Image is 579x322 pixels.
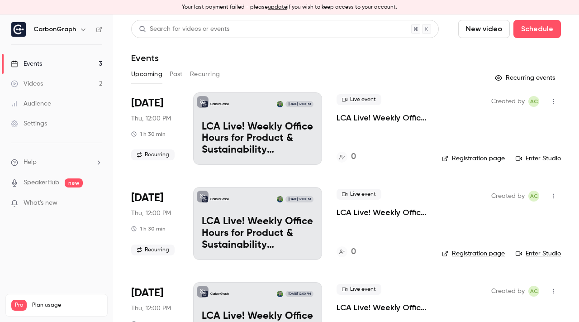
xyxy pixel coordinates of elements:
span: [DATE] [131,286,163,300]
button: Upcoming [131,67,162,82]
div: 1 h 30 min [131,130,166,138]
span: Live event [337,94,381,105]
img: CarbonGraph [11,22,26,37]
div: Audience [11,99,51,108]
p: CarbonGraph [210,102,229,106]
img: Alexander Crease [277,196,283,202]
span: [DATE] 12:00 PM [285,101,313,107]
button: Recurring events [491,71,561,85]
button: update [268,3,287,11]
span: Live event [337,284,381,295]
span: Thu, 12:00 PM [131,304,171,313]
h1: Events [131,53,159,63]
span: [DATE] 12:00 PM [285,196,313,202]
span: new [65,178,83,187]
h4: 0 [351,151,356,163]
h6: CarbonGraph [33,25,76,34]
span: Alexander Crease [528,286,539,297]
span: Plan usage [32,302,102,309]
button: Recurring [190,67,220,82]
span: Thu, 12:00 PM [131,114,171,123]
p: CarbonGraph [210,292,229,296]
span: AC [530,191,538,202]
a: 0 [337,246,356,258]
p: LCA Live! Weekly Office Hours for Product & Sustainability Innovators [202,216,313,251]
a: Enter Studio [516,154,561,163]
button: New video [458,20,510,38]
div: Search for videos or events [139,24,229,34]
span: AC [530,286,538,297]
img: Alexander Crease [277,101,283,107]
div: Videos [11,79,43,88]
a: LCA Live! Weekly Office Hours for Product & Sustainability Innovators [337,112,427,123]
span: AC [530,96,538,107]
button: Past [170,67,183,82]
span: Alexander Crease [528,96,539,107]
span: Recurring [131,245,175,255]
span: [DATE] 12:00 PM [285,291,313,297]
span: Created by [491,96,525,107]
span: [DATE] [131,96,163,111]
p: LCA Live! Weekly Office Hours for Product & Sustainability Innovators [202,121,313,156]
div: 1 h 30 min [131,225,166,232]
span: [DATE] [131,191,163,205]
li: help-dropdown-opener [11,158,102,167]
a: SpeakerHub [24,178,59,187]
div: Events [11,59,42,68]
a: LCA Live! Weekly Office Hours for Product & Sustainability Innovators [337,207,427,218]
iframe: Noticeable Trigger [91,199,102,207]
span: Help [24,158,37,167]
a: Enter Studio [516,249,561,258]
p: Your last payment failed - please if you wish to keep access to your account. [182,3,397,11]
h4: 0 [351,246,356,258]
a: Registration page [442,154,505,163]
button: Schedule [513,20,561,38]
span: Alexander Crease [528,191,539,202]
span: Pro [11,300,27,311]
a: LCA Live! Weekly Office Hours for Product & Sustainability Innovators [337,302,427,313]
span: Recurring [131,149,175,160]
img: Alexander Crease [277,291,283,297]
span: Created by [491,286,525,297]
a: LCA Live! Weekly Office Hours for Product & Sustainability InnovatorsCarbonGraphAlexander Crease[... [193,92,322,165]
div: Settings [11,119,47,128]
span: Created by [491,191,525,202]
a: LCA Live! Weekly Office Hours for Product & Sustainability InnovatorsCarbonGraphAlexander Crease[... [193,187,322,260]
span: What's new [24,198,57,208]
a: 0 [337,151,356,163]
div: Sep 18 Thu, 9:00 AM (America/Los Angeles) [131,187,179,260]
a: Registration page [442,249,505,258]
div: Sep 11 Thu, 9:00 AM (America/Los Angeles) [131,92,179,165]
p: CarbonGraph [210,197,229,202]
span: Live event [337,189,381,200]
span: Thu, 12:00 PM [131,209,171,218]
